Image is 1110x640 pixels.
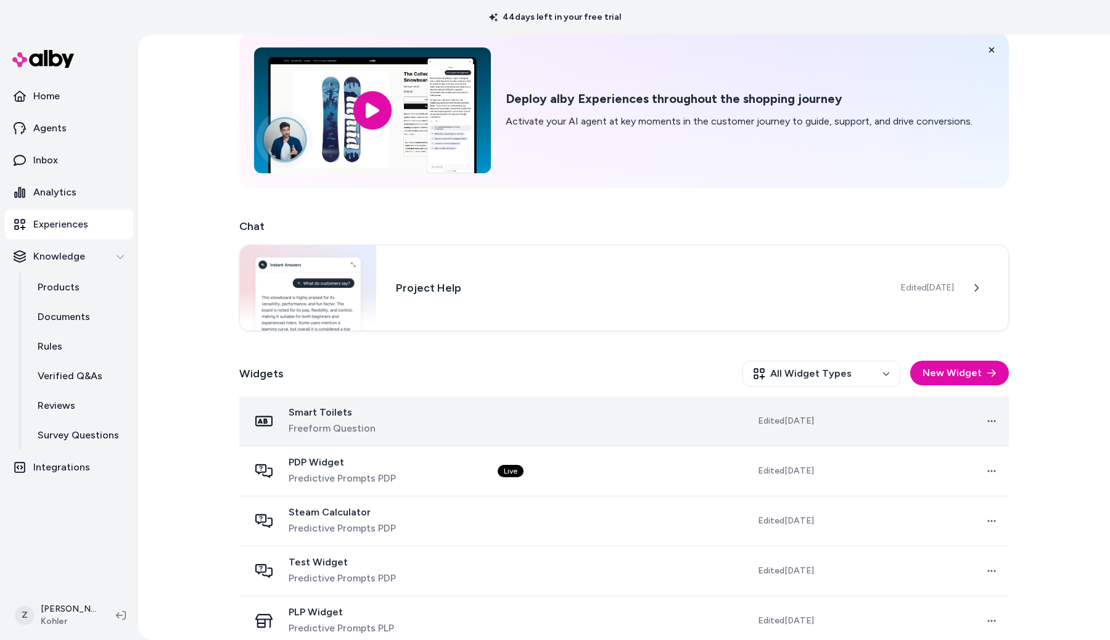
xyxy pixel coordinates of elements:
[506,91,972,107] h2: Deploy alby Experiences throughout the shopping journey
[25,302,133,332] a: Documents
[482,11,628,23] p: 44 days left in your free trial
[5,453,133,482] a: Integrations
[289,521,396,536] span: Predictive Prompts PDP
[25,421,133,450] a: Survey Questions
[239,365,284,382] h2: Widgets
[33,249,85,264] p: Knowledge
[5,113,133,143] a: Agents
[289,471,396,486] span: Predictive Prompts PDP
[25,361,133,391] a: Verified Q&As
[289,571,396,586] span: Predictive Prompts PDP
[289,556,396,568] span: Test Widget
[33,89,60,104] p: Home
[7,596,106,635] button: Z[PERSON_NAME]Kohler
[41,603,96,615] p: [PERSON_NAME]
[758,465,814,477] span: Edited [DATE]
[758,515,814,527] span: Edited [DATE]
[38,339,62,354] p: Rules
[5,178,133,207] a: Analytics
[38,369,102,384] p: Verified Q&As
[33,217,88,232] p: Experiences
[289,421,376,436] span: Freeform Question
[25,391,133,421] a: Reviews
[41,615,96,628] span: Kohler
[758,565,814,577] span: Edited [DATE]
[25,273,133,302] a: Products
[25,332,133,361] a: Rules
[38,280,80,295] p: Products
[15,605,35,625] span: Z
[12,50,74,68] img: alby Logo
[5,210,133,239] a: Experiences
[758,415,814,427] span: Edited [DATE]
[910,361,1009,385] button: New Widget
[5,242,133,271] button: Knowledge
[901,282,954,294] span: Edited [DATE]
[289,621,394,636] span: Predictive Prompts PLP
[38,428,119,443] p: Survey Questions
[289,506,396,519] span: Steam Calculator
[38,310,90,324] p: Documents
[38,398,75,413] p: Reviews
[498,465,524,477] div: Live
[742,361,900,387] button: All Widget Types
[239,245,1009,331] a: Chat widgetProject HelpEdited[DATE]
[5,81,133,111] a: Home
[396,279,881,297] h3: Project Help
[289,606,394,618] span: PLP Widget
[758,615,814,627] span: Edited [DATE]
[33,121,67,136] p: Agents
[289,456,396,469] span: PDP Widget
[289,406,376,419] span: Smart Toilets
[33,460,90,475] p: Integrations
[5,146,133,175] a: Inbox
[240,245,376,330] img: Chat widget
[506,114,972,129] p: Activate your AI agent at key moments in the customer journey to guide, support, and drive conver...
[239,218,1009,235] h2: Chat
[33,185,76,200] p: Analytics
[33,153,58,168] p: Inbox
